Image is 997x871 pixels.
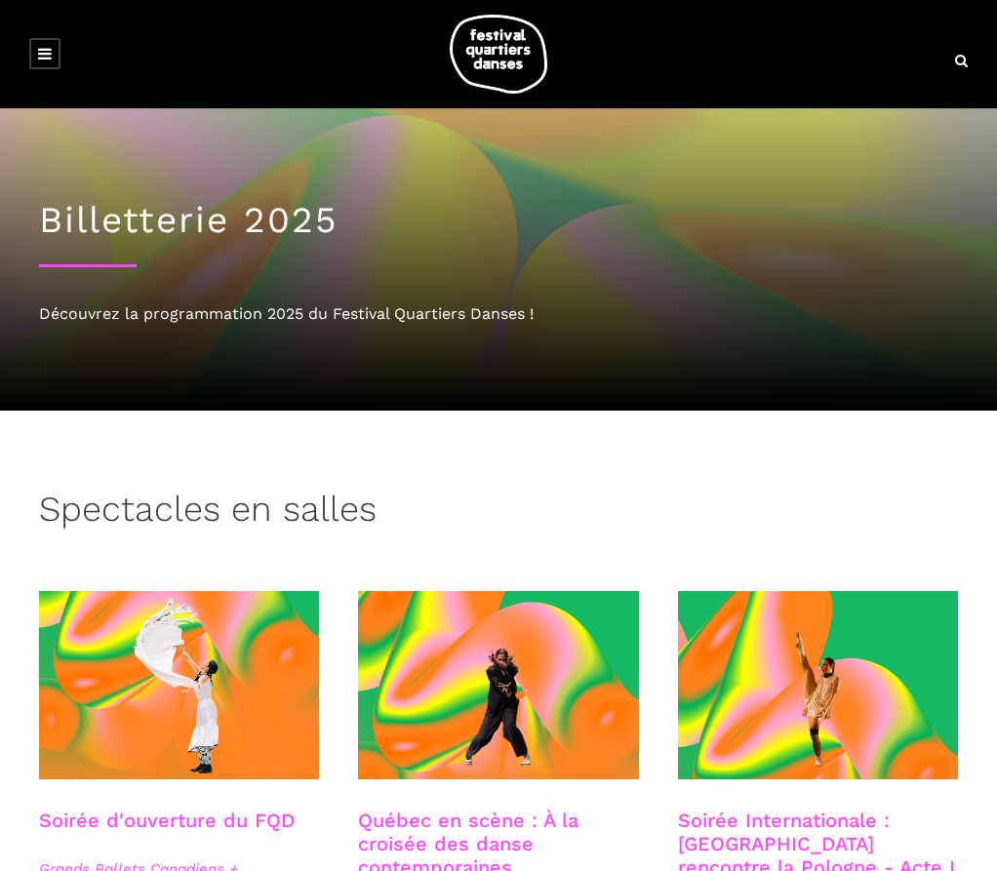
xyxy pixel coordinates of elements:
[39,301,958,327] div: Découvrez la programmation 2025 du Festival Quartiers Danses !
[39,199,958,242] h1: Billetterie 2025
[450,15,547,94] img: logo-fqd-med
[39,489,377,537] h3: Spectacles en salles
[39,809,295,832] a: Soirée d'ouverture du FQD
